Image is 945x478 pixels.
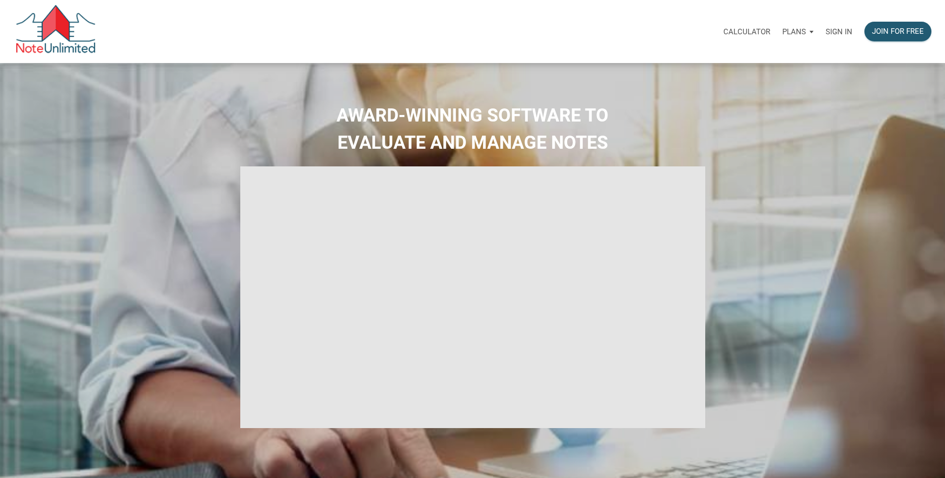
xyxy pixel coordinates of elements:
[782,27,806,36] p: Plans
[820,16,858,47] a: Sign in
[776,16,820,47] a: Plans
[717,16,776,47] a: Calculator
[872,26,924,37] div: Join for free
[776,17,820,47] button: Plans
[858,16,937,47] a: Join for free
[723,27,770,36] p: Calculator
[826,27,852,36] p: Sign in
[8,102,937,156] h2: AWARD-WINNING SOFTWARE TO EVALUATE AND MANAGE NOTES
[240,166,705,428] iframe: NoteUnlimited
[864,22,931,41] button: Join for free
